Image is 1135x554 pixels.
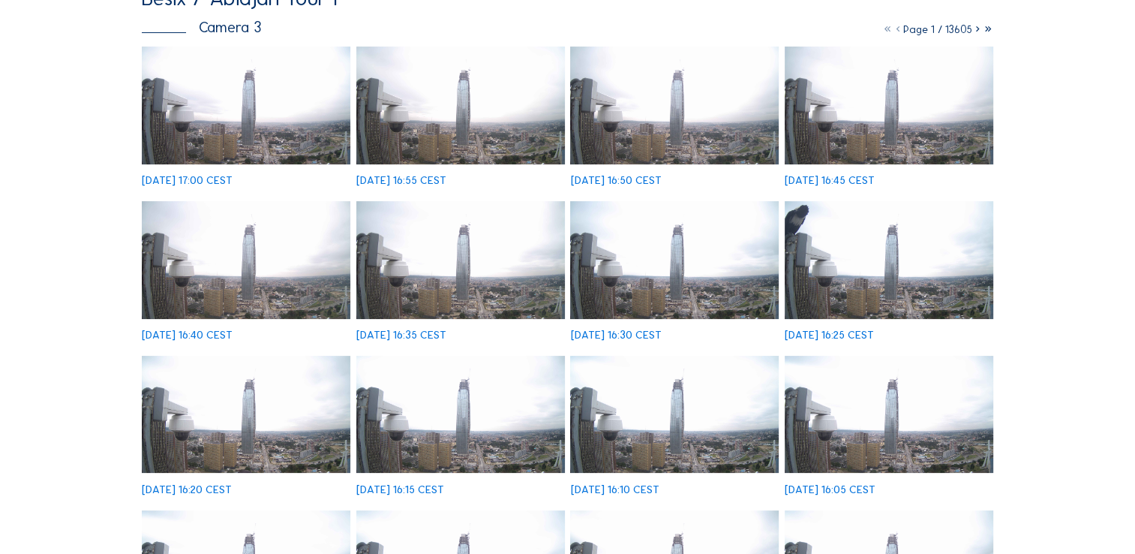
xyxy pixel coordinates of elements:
[570,175,661,185] div: [DATE] 16:50 CEST
[785,484,875,495] div: [DATE] 16:05 CEST
[142,20,262,35] div: Camera 3
[570,356,779,473] img: image_52500908
[785,47,993,164] img: image_52501106
[356,201,565,318] img: image_52501038
[142,330,233,340] div: [DATE] 16:40 CEST
[785,175,875,185] div: [DATE] 16:45 CEST
[570,201,779,318] img: image_52501012
[356,330,446,340] div: [DATE] 16:35 CEST
[356,356,565,473] img: image_52500925
[570,330,661,340] div: [DATE] 16:30 CEST
[142,175,233,185] div: [DATE] 17:00 CEST
[356,47,565,164] img: image_52501169
[785,356,993,473] img: image_52500887
[142,484,232,495] div: [DATE] 16:20 CEST
[785,330,874,340] div: [DATE] 16:25 CEST
[356,484,444,495] div: [DATE] 16:15 CEST
[142,47,350,164] img: image_52501255
[785,201,993,318] img: image_52500992
[356,175,446,185] div: [DATE] 16:55 CEST
[142,356,350,473] img: image_52500974
[903,23,972,36] span: Page 1 / 13605
[570,47,779,164] img: image_52501121
[142,201,350,318] img: image_52501084
[570,484,659,495] div: [DATE] 16:10 CEST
